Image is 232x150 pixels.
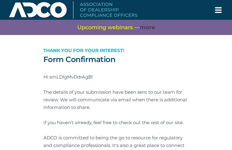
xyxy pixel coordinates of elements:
[43,119,189,126] p: If you haven't already, feel free to check out the rest of our site.
[43,88,189,111] p: The details of your submission have been sent to our team for review. We will communicate via ema...
[43,55,189,64] h2: Form Confirmation
[43,73,189,81] p: Hi smLDlgMvDdrAgB!
[43,47,189,54] p: Thank you for your interest!
[140,24,155,31] a: more
[9,1,137,18] img: Association of Dealership Compliance Officers logo
[77,24,155,31] span: Upcoming webinars —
